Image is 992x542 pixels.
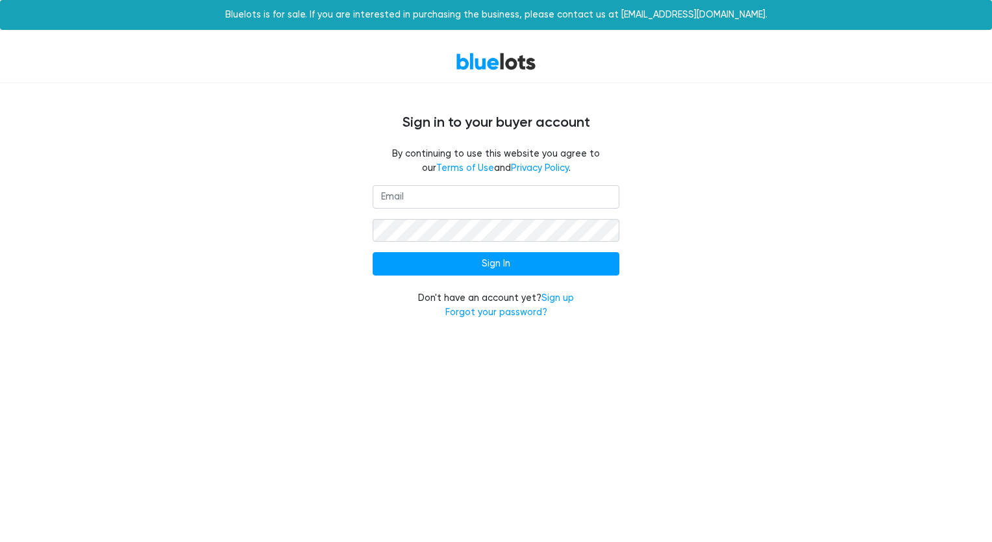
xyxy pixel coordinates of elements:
a: Terms of Use [436,162,494,174]
fieldset: By continuing to use this website you agree to our and . [373,147,619,175]
h4: Sign in to your buyer account [106,114,886,131]
a: Forgot your password? [445,307,547,318]
input: Sign In [373,252,619,276]
a: Privacy Policy [511,162,569,174]
div: Don't have an account yet? [373,291,619,319]
a: BlueLots [456,52,536,71]
a: Sign up [541,292,574,303]
input: Email [373,185,619,209]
